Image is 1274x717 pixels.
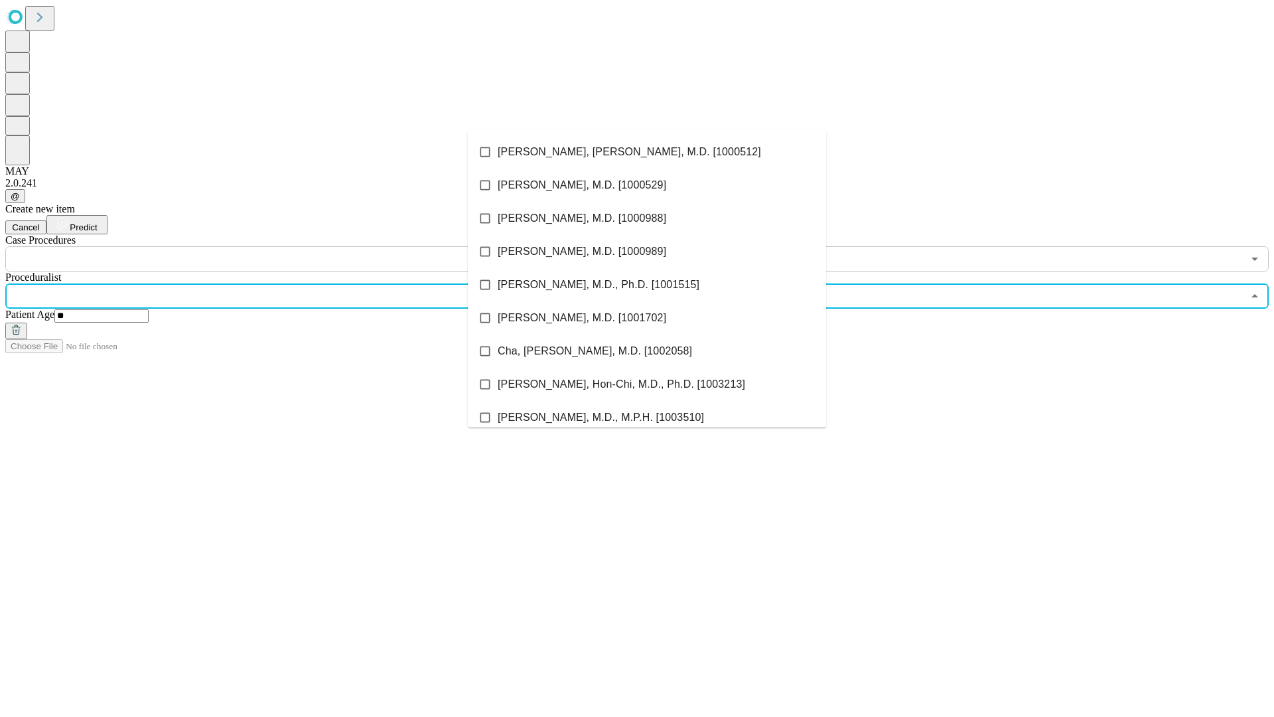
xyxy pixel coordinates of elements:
[498,144,761,160] span: [PERSON_NAME], [PERSON_NAME], M.D. [1000512]
[498,343,692,359] span: Cha, [PERSON_NAME], M.D. [1002058]
[498,177,666,193] span: [PERSON_NAME], M.D. [1000529]
[5,309,54,320] span: Patient Age
[498,376,745,392] span: [PERSON_NAME], Hon-Chi, M.D., Ph.D. [1003213]
[5,203,75,214] span: Create new item
[5,177,1269,189] div: 2.0.241
[498,210,666,226] span: [PERSON_NAME], M.D. [1000988]
[70,222,97,232] span: Predict
[5,189,25,203] button: @
[498,244,666,260] span: [PERSON_NAME], M.D. [1000989]
[498,277,699,293] span: [PERSON_NAME], M.D., Ph.D. [1001515]
[5,234,76,246] span: Scheduled Procedure
[5,220,46,234] button: Cancel
[5,165,1269,177] div: MAY
[46,215,107,234] button: Predict
[1245,250,1264,268] button: Open
[5,272,61,283] span: Proceduralist
[1245,287,1264,305] button: Close
[498,410,704,426] span: [PERSON_NAME], M.D., M.P.H. [1003510]
[12,222,40,232] span: Cancel
[498,310,666,326] span: [PERSON_NAME], M.D. [1001702]
[11,191,20,201] span: @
